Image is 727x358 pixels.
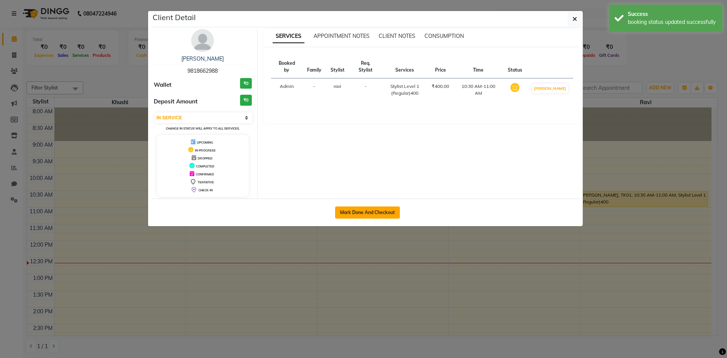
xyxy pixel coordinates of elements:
div: ₹400.00 [432,83,449,90]
td: - [349,78,382,102]
span: CONFIRMED [196,172,214,176]
td: Admin [271,78,303,102]
h5: Client Detail [153,12,196,23]
span: APPOINTMENT NOTES [314,33,370,39]
th: Time [454,55,503,78]
span: ravi [334,83,341,89]
button: [PERSON_NAME] [532,84,568,93]
span: 9818662988 [187,67,218,74]
h3: ₹0 [240,95,252,106]
span: CLIENT NOTES [379,33,415,39]
small: Change in status will apply to all services. [166,127,240,130]
th: Status [503,55,527,78]
h3: ₹0 [240,78,252,89]
td: - [303,78,326,102]
th: Services [382,55,427,78]
span: Deposit Amount [154,97,198,106]
span: IN PROGRESS [195,149,215,152]
th: Family [303,55,326,78]
div: Success [628,10,717,18]
button: Mark Done And Checkout [335,206,400,219]
span: COMPLETED [196,164,214,168]
a: [PERSON_NAME] [181,55,224,62]
span: SERVICES [273,30,304,43]
th: Price [427,55,454,78]
img: avatar [191,29,214,52]
div: Stylist Level 1 (Regular)400 [387,83,423,97]
td: 10:30 AM-11:00 AM [454,78,503,102]
span: DROPPED [198,156,212,160]
span: CHECK-IN [198,188,213,192]
span: CONSUMPTION [424,33,464,39]
th: Req. Stylist [349,55,382,78]
span: TENTATIVE [198,180,214,184]
th: Booked by [271,55,303,78]
div: booking status updated successfully [628,18,717,26]
th: Stylist [326,55,349,78]
span: Wallet [154,81,172,89]
span: UPCOMING [197,141,213,144]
